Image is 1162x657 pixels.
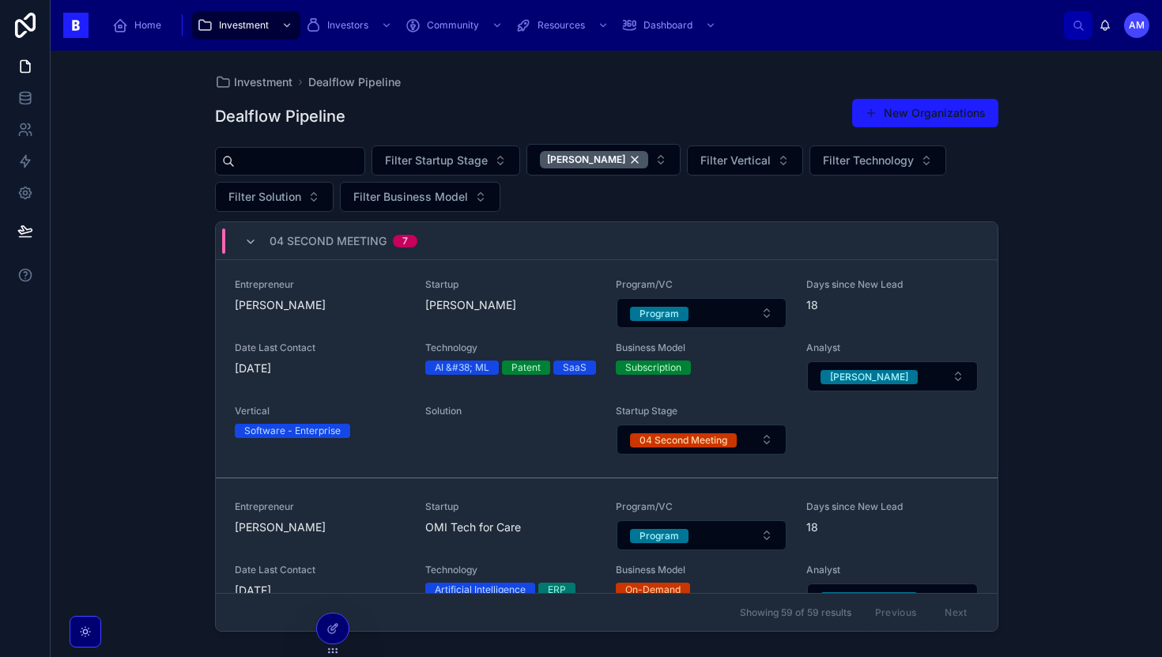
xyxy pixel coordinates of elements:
span: Community [427,19,479,32]
a: Investment [215,74,292,90]
span: Filter Startup Stage [385,153,488,168]
span: Technology [425,564,597,576]
button: Select Button [617,298,787,328]
button: Select Button [617,425,787,455]
span: Filter Solution [228,189,301,205]
button: Select Button [526,144,681,176]
div: Artificial Intelligence [435,583,526,597]
span: Date Last Contact [235,342,406,354]
span: Dashboard [643,19,692,32]
span: 18 [806,519,978,535]
span: Resources [538,19,585,32]
span: [PERSON_NAME] [425,297,597,313]
span: AM [1129,19,1145,32]
div: Patent [511,361,541,375]
span: Program/VC [616,500,787,513]
div: Program [639,529,679,543]
div: scrollable content [101,8,1064,43]
a: Dealflow Pipeline [308,74,401,90]
div: Software - Enterprise [244,424,341,438]
span: Technology [425,342,597,354]
span: Investment [219,19,269,32]
div: On-Demand [625,583,681,597]
div: Program [639,307,679,321]
span: Filter Technology [823,153,914,168]
span: [PERSON_NAME] [235,519,406,535]
span: Filter Business Model [353,189,468,205]
a: Community [400,11,511,40]
span: Home [134,19,161,32]
p: [DATE] [235,361,271,376]
button: Select Button [372,145,520,176]
button: Select Button [807,361,977,391]
span: Startup [425,500,597,513]
span: Days since New Lead [806,278,978,291]
span: Program/VC [616,278,787,291]
span: [PERSON_NAME] [235,297,406,313]
span: Days since New Lead [806,500,978,513]
span: Analyst [806,342,978,354]
div: [PERSON_NAME] [830,370,908,384]
span: OMI Tech for Care [425,519,597,535]
span: Date Last Contact [235,564,406,576]
span: Filter Vertical [700,153,771,168]
div: Subscription [625,361,681,375]
button: Select Button [807,583,977,614]
span: Startup Stage [616,405,787,417]
button: Select Button [340,182,500,212]
span: Business Model [616,564,787,576]
a: Home [108,11,172,40]
span: Startup [425,278,597,291]
span: Business Model [616,342,787,354]
span: Vertical [235,405,406,417]
span: 04 Second Meeting [270,233,387,249]
span: 18 [806,297,978,313]
span: Entrepreneur [235,500,406,513]
button: Unselect ADRIAN [540,151,648,168]
button: Unselect ADRIAN [821,591,918,606]
a: Entrepreneur[PERSON_NAME]Startup[PERSON_NAME]Program/VCSelect ButtonDays since New Lead18Date Las... [216,256,998,478]
button: Select Button [215,182,334,212]
div: [PERSON_NAME] [540,151,648,168]
span: Analyst [806,564,978,576]
a: Investors [300,11,400,40]
span: Solution [425,405,597,417]
div: ERP [548,583,566,597]
a: Resources [511,11,617,40]
button: Select Button [687,145,803,176]
span: Showing 59 of 59 results [740,606,851,619]
span: Entrepreneur [235,278,406,291]
a: Investment [192,11,300,40]
span: Investment [234,74,292,90]
span: Investors [327,19,368,32]
div: [PERSON_NAME] [830,592,908,606]
p: [DATE] [235,583,271,598]
div: 7 [402,235,408,247]
h1: Dealflow Pipeline [215,105,345,127]
button: Unselect ADRIAN [821,368,918,384]
div: SaaS [563,361,587,375]
div: 04 Second Meeting [639,433,727,447]
button: Select Button [809,145,946,176]
img: App logo [63,13,89,38]
div: AI &#38; ML [435,361,489,375]
button: New Organizations [852,99,998,127]
a: Dashboard [617,11,724,40]
button: Select Button [617,520,787,550]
